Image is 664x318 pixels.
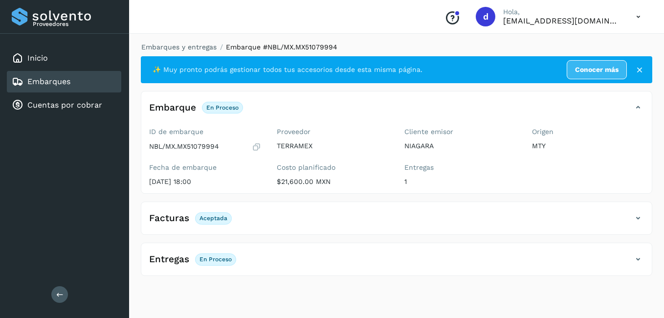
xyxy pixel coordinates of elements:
[141,43,217,51] a: Embarques y entregas
[199,215,227,222] p: Aceptada
[149,128,261,136] label: ID de embarque
[277,142,389,150] p: TERRAMEX
[149,163,261,172] label: Fecha de embarque
[141,251,652,275] div: EntregasEn proceso
[206,104,239,111] p: En proceso
[277,163,389,172] label: Costo planificado
[7,47,121,69] div: Inicio
[7,71,121,92] div: Embarques
[149,254,189,265] h4: Entregas
[149,102,196,114] h4: Embarque
[532,142,644,150] p: MTY
[404,178,516,186] p: 1
[277,178,389,186] p: $21,600.00 MXN
[27,77,70,86] a: Embarques
[149,213,189,224] h4: Facturas
[404,128,516,136] label: Cliente emisor
[153,65,422,75] span: ✨ Muy pronto podrás gestionar todos tus accesorios desde esta misma página.
[141,99,652,124] div: EmbarqueEn proceso
[27,53,48,63] a: Inicio
[141,42,652,52] nav: breadcrumb
[226,43,337,51] span: Embarque #NBL/MX.MX51079994
[503,16,620,25] p: dcordero@grupoterramex.com
[149,142,219,151] p: NBL/MX.MX51079994
[33,21,117,27] p: Proveedores
[503,8,620,16] p: Hola,
[277,128,389,136] label: Proveedor
[141,210,652,234] div: FacturasAceptada
[404,163,516,172] label: Entregas
[532,128,644,136] label: Origen
[567,60,627,79] a: Conocer más
[149,178,261,186] p: [DATE] 18:00
[199,256,232,263] p: En proceso
[404,142,516,150] p: NIAGARA
[27,100,102,110] a: Cuentas por cobrar
[7,94,121,116] div: Cuentas por cobrar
